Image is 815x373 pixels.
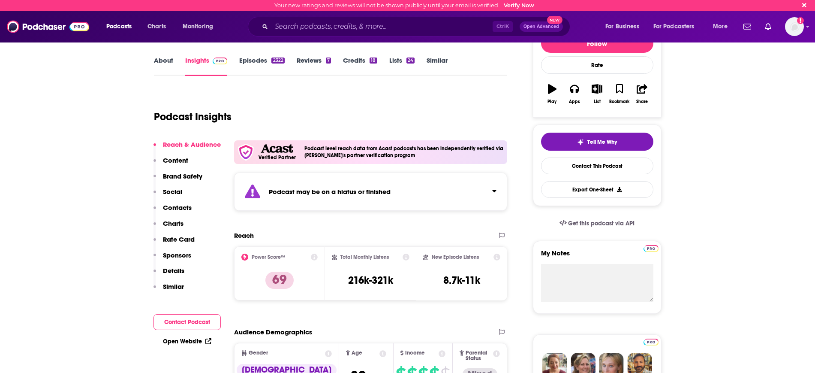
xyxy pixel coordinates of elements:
p: Charts [163,219,183,227]
span: Podcasts [106,21,132,33]
button: open menu [707,20,738,33]
label: My Notes [541,249,653,264]
a: Episodes2322 [239,56,284,76]
button: Open AdvancedNew [520,21,563,32]
h2: Power Score™ [252,254,285,260]
span: Gender [249,350,268,356]
p: Content [163,156,188,164]
h2: Total Monthly Listens [340,254,389,260]
input: Search podcasts, credits, & more... [271,20,493,33]
img: Acast [261,144,293,153]
div: List [594,99,601,104]
span: Age [352,350,362,356]
svg: Email not verified [797,17,804,24]
button: Follow [541,34,653,53]
button: Share [631,79,653,109]
button: tell me why sparkleTell Me Why [541,133,653,151]
span: Income [405,350,425,356]
a: Reviews7 [297,56,331,76]
button: Show profile menu [785,17,804,36]
button: Rate Card [153,235,195,251]
button: Bookmark [608,79,631,109]
h2: Audience Demographics [234,328,312,336]
span: More [713,21,728,33]
button: Apps [563,79,586,109]
div: Bookmark [609,99,629,104]
h4: Podcast level reach data from Acast podcasts has been independently verified via [PERSON_NAME]'s ... [304,146,504,158]
img: verfied icon [238,144,254,161]
a: Pro website [644,244,659,252]
div: Play [547,99,556,104]
button: open menu [100,20,143,33]
h1: Podcast Insights [154,110,232,123]
span: Parental Status [466,350,492,361]
span: New [547,16,562,24]
button: Charts [153,219,183,235]
span: Monitoring [183,21,213,33]
img: User Profile [785,17,804,36]
h3: 216k-321k [348,274,393,287]
div: Search podcasts, credits, & more... [256,17,578,36]
button: open menu [599,20,650,33]
div: 2322 [271,58,284,64]
a: Show notifications dropdown [740,19,755,34]
a: Charts [142,20,171,33]
p: Social [163,188,182,196]
a: Show notifications dropdown [761,19,775,34]
img: Podchaser Pro [644,245,659,252]
button: Sponsors [153,251,191,267]
p: Rate Card [163,235,195,243]
div: 24 [406,58,415,64]
h2: New Episode Listens [432,254,479,260]
p: Similar [163,282,184,291]
img: Podchaser - Follow, Share and Rate Podcasts [7,18,89,35]
button: open menu [177,20,224,33]
p: Brand Safety [163,172,202,180]
p: 69 [265,272,294,289]
div: 7 [326,58,331,64]
a: Get this podcast via API [553,213,642,234]
div: Share [636,99,648,104]
a: Verify Now [504,2,534,9]
p: Details [163,267,184,275]
span: Charts [147,21,166,33]
button: Contacts [153,203,192,219]
span: Ctrl K [493,21,513,32]
span: Open Advanced [523,24,559,29]
a: Similar [427,56,448,76]
span: Logged in as MelissaPS [785,17,804,36]
span: For Business [605,21,639,33]
button: open menu [648,20,707,33]
a: Contact This Podcast [541,158,653,174]
button: List [586,79,608,109]
a: About [154,56,173,76]
div: 18 [370,58,377,64]
h5: Verified Partner [259,155,296,160]
span: Get this podcast via API [568,220,635,227]
img: tell me why sparkle [577,139,584,146]
a: Open Website [163,338,211,345]
button: Brand Safety [153,172,202,188]
a: Lists24 [389,56,415,76]
button: Contact Podcast [153,314,221,330]
h3: 8.7k-11k [443,274,480,287]
a: Pro website [644,337,659,346]
p: Sponsors [163,251,191,259]
button: Social [153,188,182,203]
a: Credits18 [343,56,377,76]
h2: Reach [234,231,254,240]
section: Click to expand status details [234,173,508,211]
div: Rate [541,56,653,74]
button: Content [153,156,188,172]
button: Play [541,79,563,109]
button: Details [153,267,184,282]
p: Reach & Audience [163,140,221,149]
img: Podchaser Pro [213,58,228,64]
button: Similar [153,282,184,298]
div: Your new ratings and reviews will not be shown publicly until your email is verified. [274,2,534,9]
button: Reach & Audience [153,140,221,156]
span: For Podcasters [653,21,695,33]
span: Tell Me Why [587,139,617,146]
p: Contacts [163,203,192,212]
